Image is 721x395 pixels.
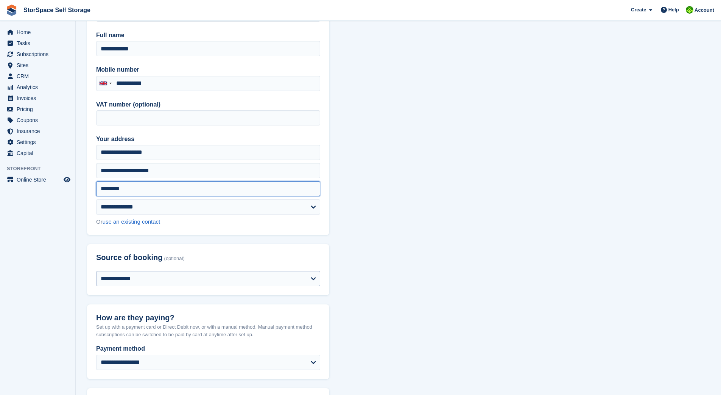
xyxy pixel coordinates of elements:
a: menu [4,126,72,136]
span: Capital [17,148,62,158]
span: Subscriptions [17,49,62,60]
span: Analytics [17,82,62,92]
img: stora-icon-8386f47178a22dfd0bd8f6a31ec36ba5ce8667c1dd55bd0f319d3a0aa187defe.svg [6,5,17,16]
span: Coupons [17,115,62,125]
label: Payment method [96,344,320,353]
a: menu [4,93,72,103]
span: Storefront [7,165,75,172]
span: Pricing [17,104,62,114]
div: Or [96,218,320,226]
img: paul catt [686,6,693,14]
a: menu [4,71,72,82]
label: VAT number (optional) [96,100,320,109]
span: Help [668,6,679,14]
a: menu [4,82,72,92]
span: (optional) [164,256,185,262]
a: menu [4,174,72,185]
p: Set up with a payment card or Direct Debit now, or with a manual method. Manual payment method su... [96,323,320,338]
h2: How are they paying? [96,313,320,322]
label: Full name [96,31,320,40]
span: Settings [17,137,62,147]
a: menu [4,49,72,60]
span: Sites [17,60,62,71]
a: StorSpace Self Storage [20,4,93,16]
span: Insurance [17,126,62,136]
span: Home [17,27,62,38]
span: Tasks [17,38,62,49]
a: menu [4,38,72,49]
a: menu [4,60,72,71]
a: menu [4,137,72,147]
span: Invoices [17,93,62,103]
span: Online Store [17,174,62,185]
label: Mobile number [96,65,320,74]
a: menu [4,148,72,158]
div: United Kingdom: +44 [97,76,114,91]
label: Your address [96,135,320,144]
a: menu [4,115,72,125]
span: Source of booking [96,253,163,262]
span: Account [695,6,714,14]
a: menu [4,27,72,38]
span: Create [631,6,646,14]
a: use an existing contact [103,218,160,225]
span: CRM [17,71,62,82]
a: menu [4,104,72,114]
a: Preview store [62,175,72,184]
